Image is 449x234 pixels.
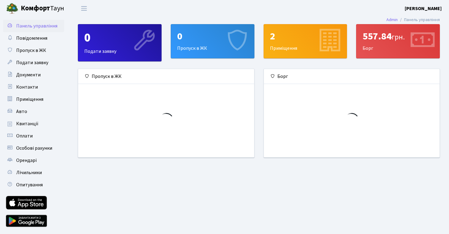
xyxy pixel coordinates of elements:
[78,24,161,61] div: Подати заявку
[3,32,64,44] a: Повідомлення
[76,3,92,13] button: Переключити навігацію
[386,16,398,23] a: Admin
[356,24,440,58] div: Борг
[363,31,433,42] div: 557.84
[6,2,18,15] img: logo.png
[3,130,64,142] a: Оплати
[16,71,41,78] span: Документи
[3,81,64,93] a: Контакти
[16,96,43,103] span: Приміщення
[264,24,347,58] a: 2Приміщення
[3,93,64,105] a: Приміщення
[171,24,254,58] div: Пропуск в ЖК
[16,35,47,42] span: Повідомлення
[3,20,64,32] a: Панель управління
[16,133,33,139] span: Оплати
[3,154,64,166] a: Орендарі
[16,145,52,152] span: Особові рахунки
[377,13,449,26] nav: breadcrumb
[21,3,64,14] span: Таун
[16,59,48,66] span: Подати заявку
[16,169,42,176] span: Лічильники
[3,166,64,179] a: Лічильники
[3,44,64,57] a: Пропуск в ЖК
[16,181,43,188] span: Опитування
[264,69,440,84] div: Борг
[177,31,248,42] div: 0
[3,179,64,191] a: Опитування
[171,24,254,58] a: 0Пропуск в ЖК
[264,24,347,58] div: Приміщення
[16,157,37,164] span: Орендарі
[270,31,341,42] div: 2
[398,16,440,23] li: Панель управління
[16,120,38,127] span: Квитанції
[78,69,254,84] div: Пропуск в ЖК
[3,142,64,154] a: Особові рахунки
[21,3,50,13] b: Комфорт
[16,84,38,90] span: Контакти
[3,57,64,69] a: Подати заявку
[3,69,64,81] a: Документи
[3,118,64,130] a: Квитанції
[78,24,162,61] a: 0Подати заявку
[16,23,57,29] span: Панель управління
[3,105,64,118] a: Авто
[84,31,155,45] div: 0
[392,32,405,42] span: грн.
[16,108,27,115] span: Авто
[405,5,442,12] a: [PERSON_NAME]
[16,47,46,54] span: Пропуск в ЖК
